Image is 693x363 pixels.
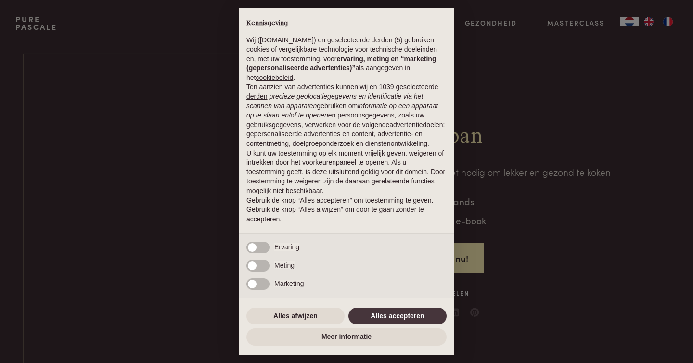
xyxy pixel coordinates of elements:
button: Meer informatie [246,328,447,346]
span: Ervaring [274,243,299,251]
span: Meting [274,261,295,269]
span: Marketing [274,280,304,287]
p: Wij ([DOMAIN_NAME]) en geselecteerde derden (5) gebruiken cookies of vergelijkbare technologie vo... [246,36,447,83]
p: U kunt uw toestemming op elk moment vrijelijk geven, weigeren of intrekken door het voorkeurenpan... [246,149,447,196]
a: cookiebeleid [256,74,293,81]
h2: Kennisgeving [246,19,447,28]
button: Alles afwijzen [246,308,345,325]
p: Ten aanzien van advertenties kunnen wij en 1039 geselecteerde gebruiken om en persoonsgegevens, z... [246,82,447,148]
strong: ervaring, meting en “marketing (gepersonaliseerde advertenties)” [246,55,436,72]
button: advertentiedoelen [389,120,443,130]
em: precieze geolocatiegegevens en identificatie via het scannen van apparaten [246,92,423,110]
p: Gebruik de knop “Alles accepteren” om toestemming te geven. Gebruik de knop “Alles afwijzen” om d... [246,196,447,224]
button: derden [246,92,268,102]
em: informatie op een apparaat op te slaan en/of te openen [246,102,438,119]
button: Alles accepteren [348,308,447,325]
